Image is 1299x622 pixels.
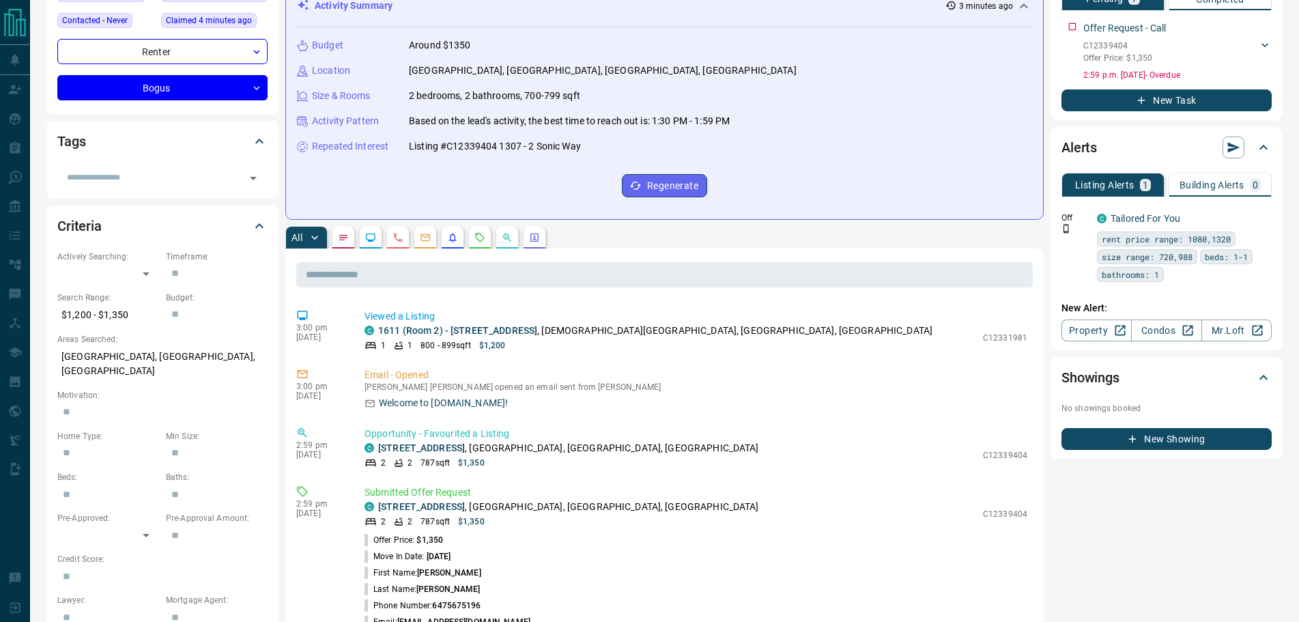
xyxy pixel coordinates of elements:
p: Listing #C12339404 1307 - 2 Sonic Way [409,139,581,154]
div: condos.ca [365,326,374,335]
a: 1611 (Room 2) - [STREET_ADDRESS] [378,325,537,336]
p: Move In Date: [365,550,451,563]
div: Alerts [1061,131,1272,164]
div: Criteria [57,210,268,242]
div: condos.ca [365,443,374,453]
p: All [291,233,302,242]
span: [DATE] [427,552,451,561]
p: C12339404 [983,449,1027,462]
svg: Agent Actions [529,232,540,243]
p: 2:59 pm [296,499,344,509]
div: Tue Aug 12 2025 [161,13,268,32]
span: 6475675196 [432,601,481,610]
span: [PERSON_NAME] [416,584,480,594]
p: Phone Number: [365,599,481,612]
p: 1 [381,339,386,352]
svg: Emails [420,232,431,243]
a: Property [1061,320,1132,341]
a: [STREET_ADDRESS] [378,501,465,512]
p: Based on the lead's activity, the best time to reach out is: 1:30 PM - 1:59 PM [409,114,730,128]
button: New Showing [1061,428,1272,450]
div: Renter [57,39,268,64]
h2: Criteria [57,215,102,237]
p: [DATE] [296,333,344,342]
svg: Calls [392,232,403,243]
p: Location [312,63,350,78]
svg: Notes [338,232,349,243]
p: [DATE] [296,391,344,401]
p: Off [1061,212,1089,224]
div: condos.ca [365,502,374,511]
p: $1,350 [458,515,485,528]
p: Building Alerts [1180,180,1244,190]
p: Pre-Approval Amount: [166,512,268,524]
p: C12339404 [1083,40,1152,52]
p: Submitted Offer Request [365,485,1027,500]
p: Credit Score: [57,553,268,565]
p: [DATE] [296,450,344,460]
p: Budget: [166,292,268,304]
p: Budget [312,38,343,53]
p: Last Name: [365,583,481,595]
p: Lawyer: [57,594,159,606]
p: Mortgage Agent: [166,594,268,606]
span: rent price range: 1080,1320 [1102,232,1231,246]
p: Pre-Approved: [57,512,159,524]
p: 3:00 pm [296,382,344,391]
div: Bogus [57,75,268,100]
p: 0 [1253,180,1258,190]
p: 800 - 899 sqft [420,339,470,352]
p: Repeated Interest [312,139,388,154]
p: 3:00 pm [296,323,344,333]
button: New Task [1061,89,1272,111]
p: Home Type: [57,430,159,442]
p: C12331981 [983,332,1027,344]
p: 2 bedrooms, 2 bathrooms, 700-799 sqft [409,89,580,103]
p: $1,200 - $1,350 [57,304,159,326]
p: 2 [408,515,412,528]
p: 1 [1143,180,1148,190]
button: Open [244,169,263,188]
p: 2:59 p.m. [DATE] - Overdue [1083,69,1272,81]
a: Tailored For You [1111,213,1180,224]
svg: Push Notification Only [1061,224,1071,234]
p: [DATE] [296,509,344,518]
p: No showings booked [1061,402,1272,414]
p: Actively Searching: [57,251,159,263]
p: First Name: [365,567,481,579]
p: Welcome to [DOMAIN_NAME]! [379,396,508,410]
span: bathrooms: 1 [1102,268,1159,281]
p: 787 sqft [420,515,450,528]
p: Motivation: [57,389,268,401]
div: Tags [57,125,268,158]
svg: Listing Alerts [447,232,458,243]
span: Claimed 4 minutes ago [166,14,252,27]
p: 2 [381,457,386,469]
p: Email - Opened [365,368,1027,382]
span: $1,350 [416,535,443,545]
p: 2 [381,515,386,528]
span: beds: 1-1 [1205,250,1248,264]
p: Listing Alerts [1075,180,1134,190]
p: $1,350 [458,457,485,469]
span: [PERSON_NAME] [417,568,481,578]
svg: Lead Browsing Activity [365,232,376,243]
div: condos.ca [1097,214,1107,223]
p: $1,200 [479,339,506,352]
p: Beds: [57,471,159,483]
div: Showings [1061,361,1272,394]
p: Min Size: [166,430,268,442]
p: C12339404 [983,508,1027,520]
div: C12339404Offer Price: $1,350 [1083,37,1272,67]
svg: Requests [474,232,485,243]
p: [GEOGRAPHIC_DATA], [GEOGRAPHIC_DATA], [GEOGRAPHIC_DATA], [GEOGRAPHIC_DATA] [409,63,797,78]
p: 787 sqft [420,457,450,469]
p: 2:59 pm [296,440,344,450]
p: [PERSON_NAME] [PERSON_NAME] opened an email sent from [PERSON_NAME] [365,382,1027,392]
p: [GEOGRAPHIC_DATA], [GEOGRAPHIC_DATA], [GEOGRAPHIC_DATA] [57,345,268,382]
h2: Tags [57,130,85,152]
p: Viewed a Listing [365,309,1027,324]
p: , [GEOGRAPHIC_DATA], [GEOGRAPHIC_DATA], [GEOGRAPHIC_DATA] [378,500,759,514]
p: Opportunity - Favourited a Listing [365,427,1027,441]
p: Offer Price: [365,534,443,546]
